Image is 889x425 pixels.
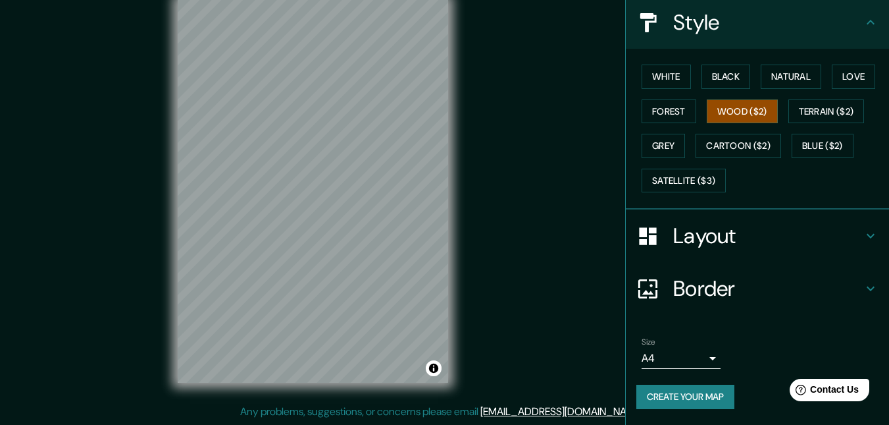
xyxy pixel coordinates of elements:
[673,9,863,36] h4: Style
[426,360,442,376] button: Toggle attribution
[832,65,875,89] button: Love
[642,65,691,89] button: White
[642,99,696,124] button: Forest
[761,65,821,89] button: Natural
[696,134,781,158] button: Cartoon ($2)
[673,223,863,249] h4: Layout
[673,275,863,302] h4: Border
[772,374,875,411] iframe: Help widget launcher
[626,210,889,262] div: Layout
[642,169,726,193] button: Satellite ($3)
[788,99,865,124] button: Terrain ($2)
[636,385,734,409] button: Create your map
[642,134,685,158] button: Grey
[701,65,751,89] button: Black
[626,262,889,315] div: Border
[240,404,645,420] p: Any problems, suggestions, or concerns please email .
[642,348,721,369] div: A4
[480,405,643,418] a: [EMAIL_ADDRESS][DOMAIN_NAME]
[707,99,778,124] button: Wood ($2)
[642,337,655,348] label: Size
[792,134,853,158] button: Blue ($2)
